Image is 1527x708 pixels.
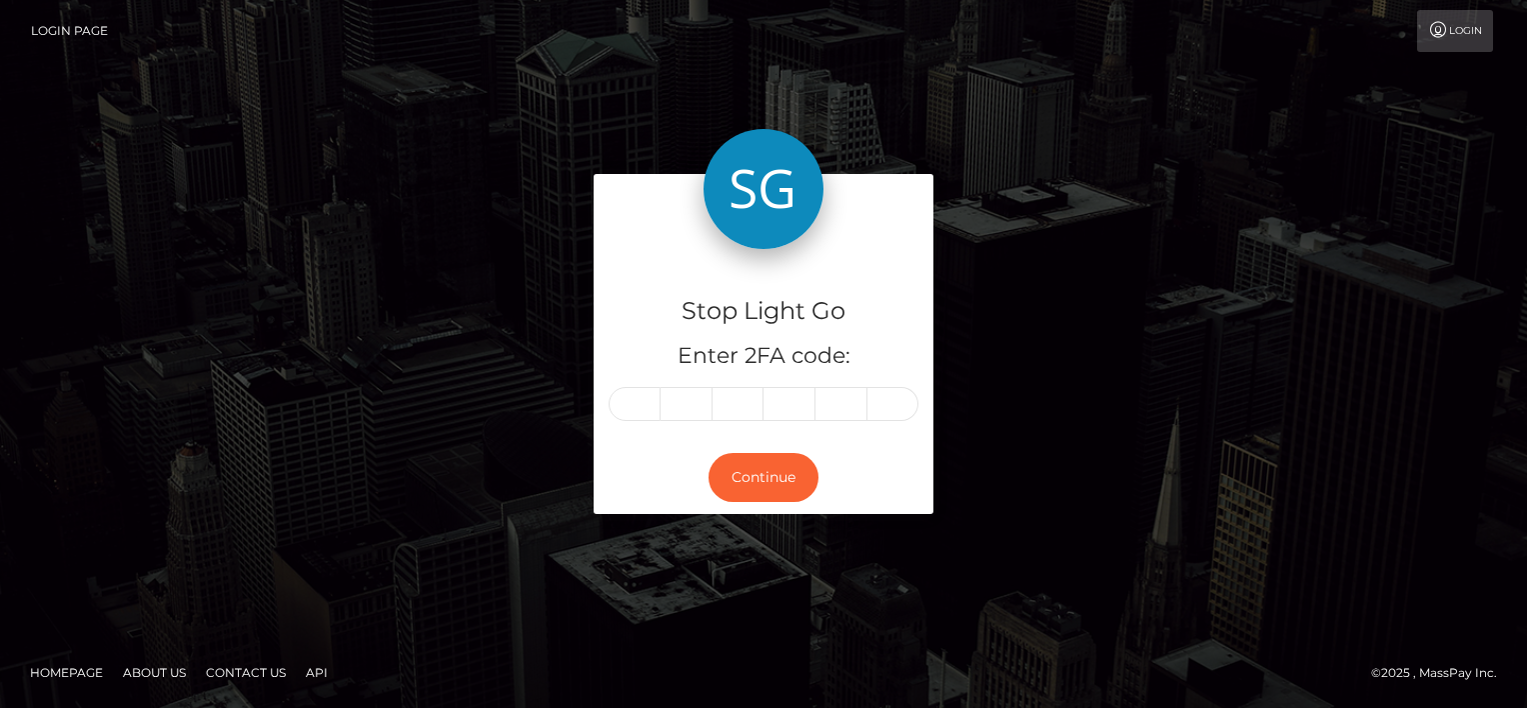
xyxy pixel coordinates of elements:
[115,657,194,688] a: About Us
[609,341,918,372] h5: Enter 2FA code:
[22,657,111,688] a: Homepage
[198,657,294,688] a: Contact Us
[1417,10,1493,52] a: Login
[609,294,918,329] h4: Stop Light Go
[709,453,818,502] button: Continue
[704,129,823,249] img: Stop Light Go
[298,657,336,688] a: API
[31,10,108,52] a: Login Page
[1371,662,1512,684] div: © 2025 , MassPay Inc.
